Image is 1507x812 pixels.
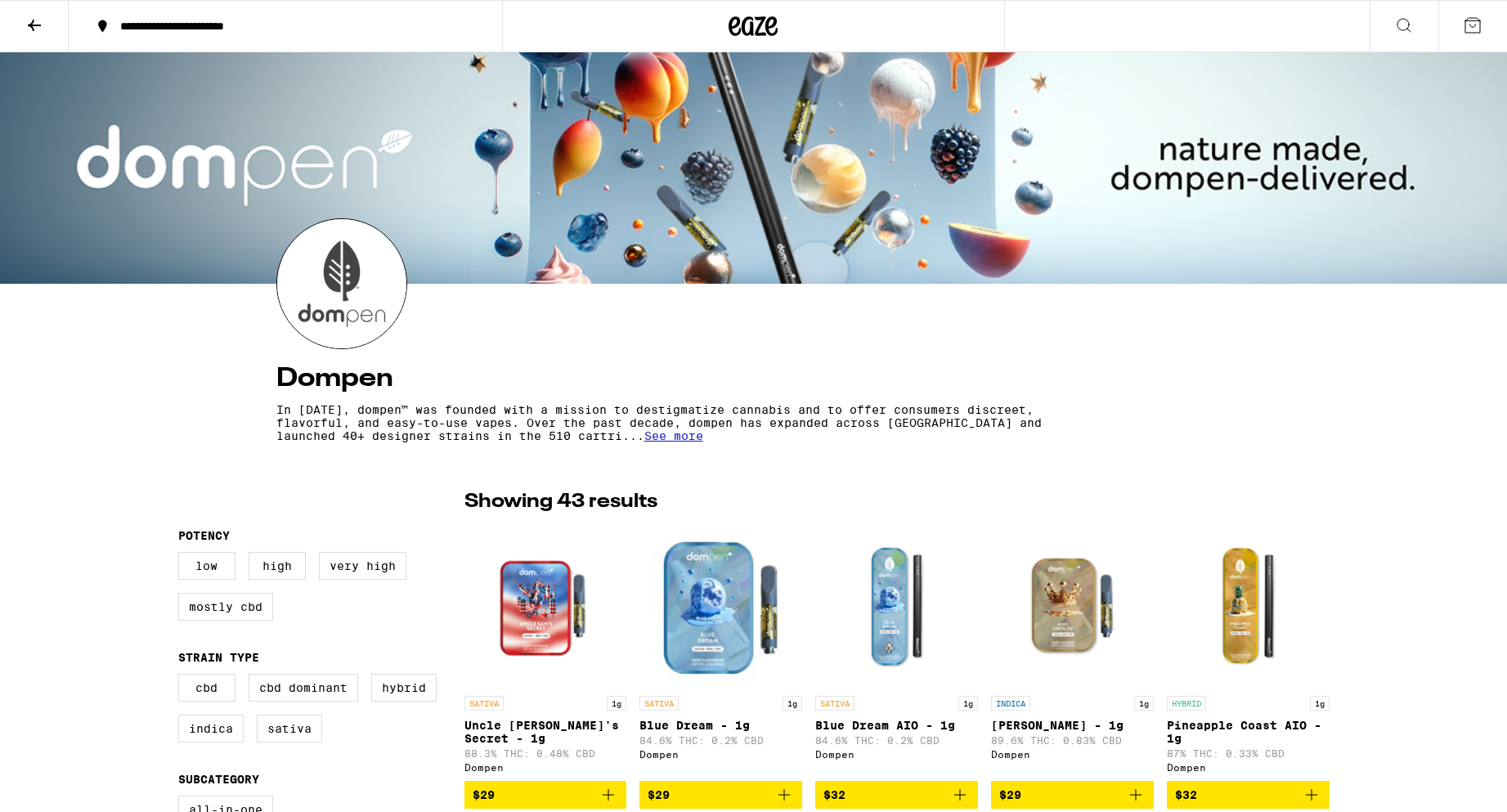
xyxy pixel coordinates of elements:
h4: Dompen [276,366,1231,392]
img: Dompen - Pineapple Coast AIO - 1g [1167,524,1330,688]
p: 1g [607,696,626,711]
label: Sativa [257,715,322,742]
p: Showing 43 results [464,488,657,516]
button: Add to bag [639,781,802,809]
legend: Potency [178,529,230,542]
span: $29 [999,788,1021,801]
button: Add to bag [464,781,627,809]
p: 89.6% THC: 0.83% CBD [991,735,1154,746]
span: $32 [823,788,845,801]
p: Blue Dream - 1g [639,719,802,732]
a: Open page for King Louis XIII - 1g from Dompen [991,524,1154,781]
p: 84.6% THC: 0.2% CBD [815,735,978,746]
img: Dompen - Uncle Sam's Secret - 1g [464,524,627,688]
legend: Subcategory [178,773,259,786]
button: Add to bag [991,781,1154,809]
img: Dompen - Blue Dream - 1g [639,524,802,688]
img: Dompen logo [277,219,406,348]
label: Very High [319,552,406,580]
div: Dompen [1167,762,1330,773]
img: Dompen - Blue Dream AIO - 1g [815,524,978,688]
legend: Strain Type [178,651,259,664]
p: 1g [1134,696,1154,711]
label: CBD Dominant [249,674,358,702]
label: Low [178,552,235,580]
a: Open page for Blue Dream AIO - 1g from Dompen [815,524,978,781]
button: Add to bag [815,781,978,809]
p: 84.6% THC: 0.2% CBD [639,735,802,746]
span: $29 [473,788,495,801]
p: 1g [958,696,978,711]
p: SATIVA [464,696,504,711]
span: See more [644,429,703,442]
button: Add to bag [1167,781,1330,809]
p: Pineapple Coast AIO - 1g [1167,719,1330,745]
span: $29 [648,788,670,801]
div: Dompen [991,749,1154,760]
a: Open page for Blue Dream - 1g from Dompen [639,524,802,781]
p: 1g [783,696,802,711]
p: SATIVA [639,696,679,711]
p: Blue Dream AIO - 1g [815,719,978,732]
p: 88.3% THC: 0.48% CBD [464,748,627,759]
div: Dompen [815,749,978,760]
p: SATIVA [815,696,854,711]
p: [PERSON_NAME] - 1g [991,719,1154,732]
p: INDICA [991,696,1030,711]
label: Hybrid [371,674,437,702]
a: Open page for Pineapple Coast AIO - 1g from Dompen [1167,524,1330,781]
p: 87% THC: 0.33% CBD [1167,748,1330,759]
p: 1g [1310,696,1330,711]
p: HYBRID [1167,696,1206,711]
div: Dompen [639,749,802,760]
label: Indica [178,715,244,742]
label: CBD [178,674,235,702]
a: Open page for Uncle Sam's Secret - 1g from Dompen [464,524,627,781]
img: Dompen - King Louis XIII - 1g [991,524,1154,688]
label: High [249,552,306,580]
p: In [DATE], dompen™ was founded with a mission to destigmatize cannabis and to offer consumers dis... [276,403,1088,442]
span: $32 [1175,788,1197,801]
p: Uncle [PERSON_NAME]'s Secret - 1g [464,719,627,745]
label: Mostly CBD [178,593,273,621]
div: Dompen [464,762,627,773]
